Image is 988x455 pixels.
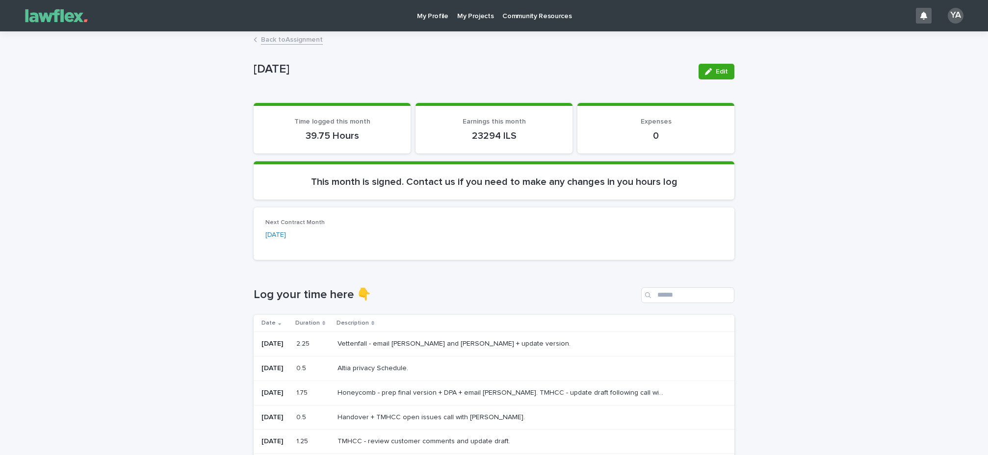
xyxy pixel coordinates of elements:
p: 0 [589,130,723,142]
tr: [DATE]1.751.75 Honeycomb - prep final version + DPA + email [PERSON_NAME]. TMHCC - update draft f... [254,380,734,405]
p: 1.25 [296,435,310,446]
p: [DATE] [261,340,288,348]
h1: Log your time here 👇 [254,288,637,302]
img: Gnvw4qrBSHOAfo8VMhG6 [20,6,93,25]
p: Altia privacy Schedule. [338,362,410,373]
span: Edit [716,68,728,75]
p: Honeycomb - prep final version + DPA + email [PERSON_NAME]. TMHCC - update draft following call w... [338,387,667,397]
p: 0.5 [296,411,308,422]
p: [DATE] [261,389,288,397]
p: Duration [295,318,320,329]
div: YA [948,8,963,24]
p: 0.5 [296,362,308,373]
tr: [DATE]1.251.25 TMHCC - review customer comments and update draft.TMHCC - review customer comments... [254,430,734,454]
a: Back toAssignment [261,33,323,45]
p: This month is signed. Contact us if you need to make any changes in you hours log [265,176,723,188]
span: Time logged this month [294,118,370,125]
input: Search [641,287,734,303]
p: [DATE] [261,364,288,373]
tr: [DATE]0.50.5 Altia privacy Schedule.Altia privacy Schedule. [254,356,734,380]
a: [DATE] [265,230,286,240]
span: Expenses [641,118,672,125]
p: 39.75 Hours [265,130,399,142]
button: Edit [699,64,734,79]
p: [DATE] [254,62,691,76]
p: Handover + TMHCC open issues call with [PERSON_NAME]. [338,411,527,422]
span: Earnings this month [463,118,526,125]
p: TMHCC - review customer comments and update draft. [338,435,512,446]
span: Next Contract Month [265,220,325,226]
p: 23294 ILS [427,130,561,142]
p: 2.25 [296,338,312,348]
tr: [DATE]0.50.5 Handover + TMHCC open issues call with [PERSON_NAME].Handover + TMHCC open issues ca... [254,405,734,430]
p: Vettenfall - email [PERSON_NAME] and [PERSON_NAME] + update version. [338,338,572,348]
p: [DATE] [261,437,288,446]
tr: [DATE]2.252.25 Vettenfall - email [PERSON_NAME] and [PERSON_NAME] + update version.Vettenfall - e... [254,332,734,356]
p: 1.75 [296,387,310,397]
p: [DATE] [261,413,288,422]
p: Date [261,318,276,329]
p: Description [337,318,369,329]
